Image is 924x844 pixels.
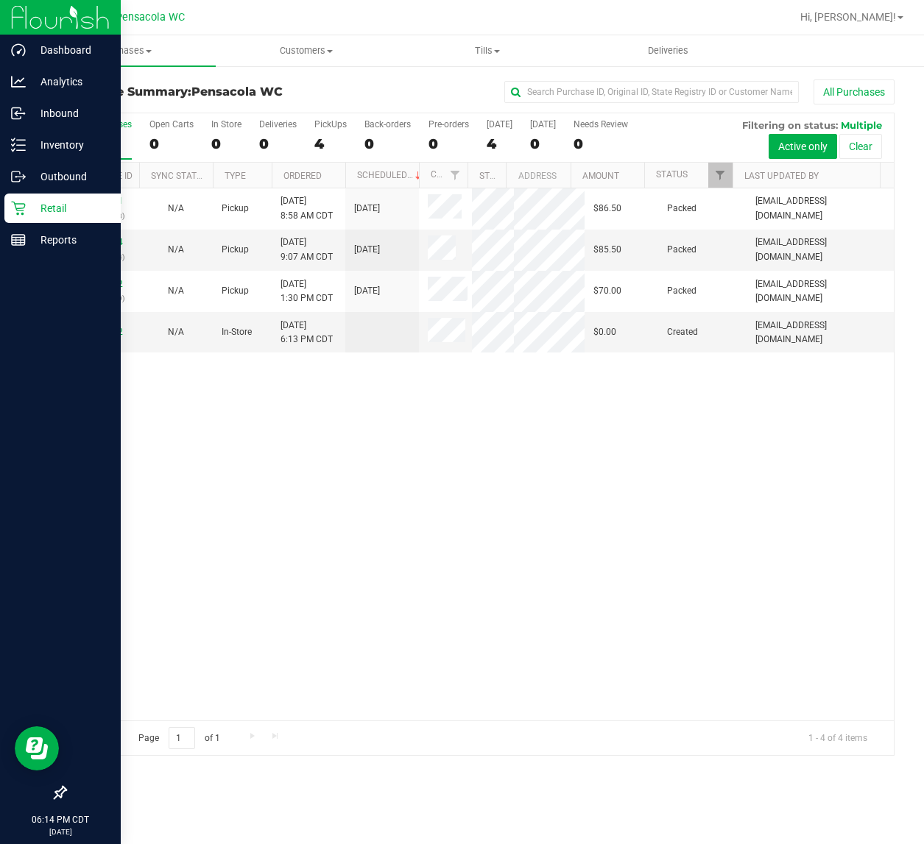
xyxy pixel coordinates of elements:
[11,169,26,184] inline-svg: Outbound
[11,43,26,57] inline-svg: Dashboard
[667,284,696,298] span: Packed
[354,284,380,298] span: [DATE]
[168,286,184,296] span: Not Applicable
[126,727,232,750] span: Page of 1
[259,119,297,130] div: Deliveries
[281,235,333,263] span: [DATE] 9:07 AM CDT
[667,325,698,339] span: Created
[530,119,556,130] div: [DATE]
[26,136,114,154] p: Inventory
[487,135,512,152] div: 4
[364,119,411,130] div: Back-orders
[574,119,628,130] div: Needs Review
[314,135,347,152] div: 4
[708,163,733,188] a: Filter
[169,727,195,750] input: 1
[222,243,249,257] span: Pickup
[26,231,114,249] p: Reports
[168,243,184,257] button: N/A
[800,11,896,23] span: Hi, [PERSON_NAME]!
[593,243,621,257] span: $85.50
[357,170,424,180] a: Scheduled
[582,171,619,181] a: Amount
[593,325,616,339] span: $0.00
[26,199,114,217] p: Retail
[35,35,216,66] a: Purchases
[222,325,252,339] span: In-Store
[755,319,885,347] span: [EMAIL_ADDRESS][DOMAIN_NAME]
[222,284,249,298] span: Pickup
[211,119,241,130] div: In Store
[168,325,184,339] button: N/A
[26,73,114,91] p: Analytics
[168,244,184,255] span: Not Applicable
[168,284,184,298] button: N/A
[11,138,26,152] inline-svg: Inventory
[216,44,395,57] span: Customers
[431,169,476,180] a: Customer
[11,201,26,216] inline-svg: Retail
[744,171,819,181] a: Last Updated By
[593,202,621,216] span: $86.50
[281,194,333,222] span: [DATE] 8:58 AM CDT
[755,277,885,305] span: [EMAIL_ADDRESS][DOMAIN_NAME]
[149,119,194,130] div: Open Carts
[755,235,885,263] span: [EMAIL_ADDRESS][DOMAIN_NAME]
[593,284,621,298] span: $70.00
[283,171,322,181] a: Ordered
[116,11,185,24] span: Pensacola WC
[628,44,708,57] span: Deliveries
[656,169,688,180] a: Status
[151,171,208,181] a: Sync Status
[259,135,297,152] div: 0
[26,168,114,185] p: Outbound
[211,135,241,152] div: 0
[149,135,194,152] div: 0
[354,202,380,216] span: [DATE]
[11,74,26,89] inline-svg: Analytics
[354,243,380,257] span: [DATE]
[222,202,249,216] span: Pickup
[168,327,184,337] span: Not Applicable
[742,119,838,131] span: Filtering on status:
[35,44,216,57] span: Purchases
[15,726,59,770] iframe: Resource center
[7,826,114,837] p: [DATE]
[530,135,556,152] div: 0
[797,727,879,749] span: 1 - 4 of 4 items
[281,319,333,347] span: [DATE] 6:13 PM CDT
[65,85,342,99] h3: Purchase Summary:
[506,163,571,188] th: Address
[429,135,469,152] div: 0
[429,119,469,130] div: Pre-orders
[667,202,696,216] span: Packed
[26,104,114,122] p: Inbound
[577,35,758,66] a: Deliveries
[11,106,26,121] inline-svg: Inbound
[479,171,557,181] a: State Registry ID
[814,79,895,104] button: All Purchases
[11,233,26,247] inline-svg: Reports
[841,119,882,131] span: Multiple
[281,277,333,305] span: [DATE] 1:30 PM CDT
[574,135,628,152] div: 0
[487,119,512,130] div: [DATE]
[191,85,283,99] span: Pensacola WC
[225,171,246,181] a: Type
[667,243,696,257] span: Packed
[168,202,184,216] button: N/A
[398,44,576,57] span: Tills
[168,203,184,213] span: Not Applicable
[216,35,396,66] a: Customers
[314,119,347,130] div: PickUps
[26,41,114,59] p: Dashboard
[7,813,114,826] p: 06:14 PM CDT
[769,134,837,159] button: Active only
[755,194,885,222] span: [EMAIL_ADDRESS][DOMAIN_NAME]
[839,134,882,159] button: Clear
[364,135,411,152] div: 0
[443,163,468,188] a: Filter
[504,81,799,103] input: Search Purchase ID, Original ID, State Registry ID or Customer Name...
[397,35,577,66] a: Tills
